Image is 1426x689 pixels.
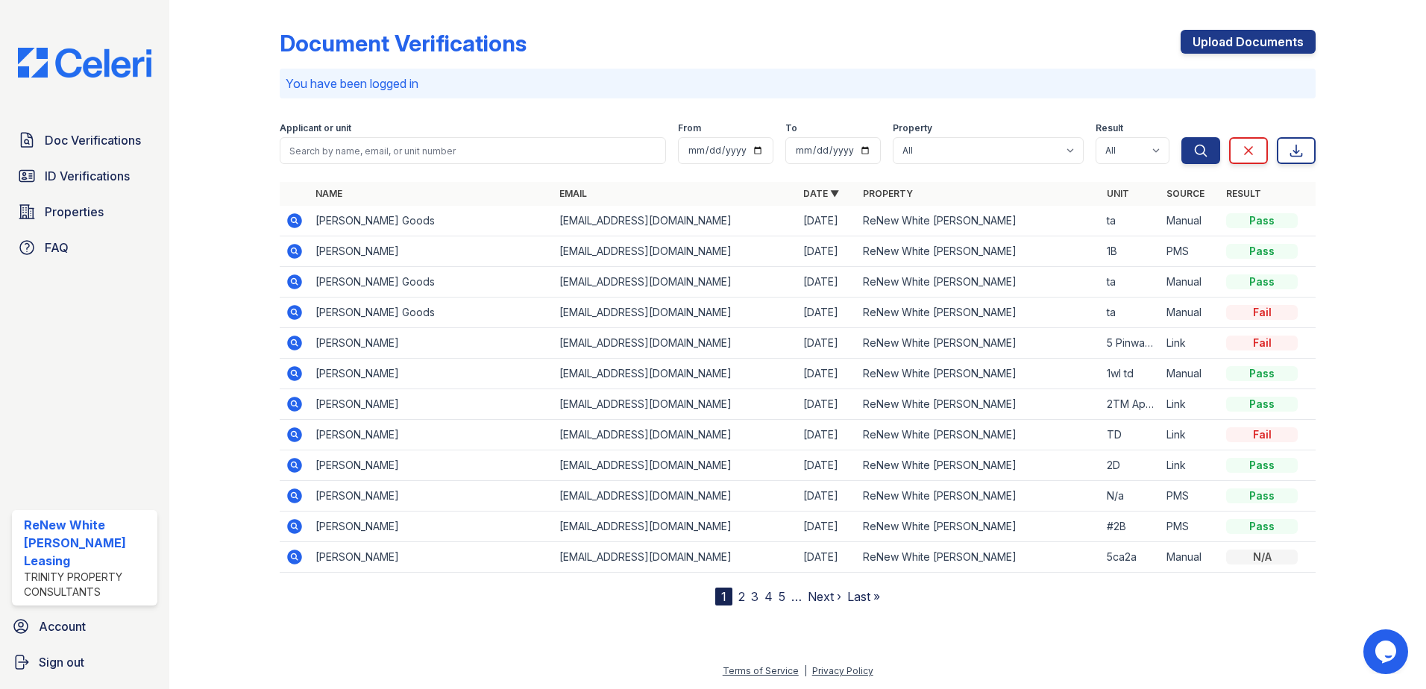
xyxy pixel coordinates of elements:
td: ta [1101,267,1160,298]
img: CE_Logo_Blue-a8612792a0a2168367f1c8372b55b34899dd931a85d93a1a3d3e32e68fde9ad4.png [6,48,163,78]
td: ReNew White [PERSON_NAME] [857,450,1101,481]
td: [EMAIL_ADDRESS][DOMAIN_NAME] [553,206,797,236]
td: [EMAIL_ADDRESS][DOMAIN_NAME] [553,542,797,573]
td: N/a [1101,481,1160,512]
td: ReNew White [PERSON_NAME] [857,267,1101,298]
td: [PERSON_NAME] [310,328,553,359]
td: [PERSON_NAME] [310,450,553,481]
span: Doc Verifications [45,131,141,149]
td: 2D [1101,450,1160,481]
div: Pass [1226,519,1298,534]
div: Pass [1226,274,1298,289]
td: [EMAIL_ADDRESS][DOMAIN_NAME] [553,481,797,512]
a: Name [315,188,342,199]
td: [EMAIL_ADDRESS][DOMAIN_NAME] [553,359,797,389]
td: Link [1160,389,1220,420]
a: Sign out [6,647,163,677]
td: #2B [1101,512,1160,542]
a: Date ▼ [803,188,839,199]
a: Upload Documents [1181,30,1316,54]
td: [DATE] [797,481,857,512]
td: [EMAIL_ADDRESS][DOMAIN_NAME] [553,298,797,328]
td: ReNew White [PERSON_NAME] [857,359,1101,389]
td: [DATE] [797,512,857,542]
label: From [678,122,701,134]
label: To [785,122,797,134]
div: Pass [1226,244,1298,259]
td: 5 Pinwall Pl Apt TB [1101,328,1160,359]
label: Applicant or unit [280,122,351,134]
a: Terms of Service [723,665,799,676]
a: Last » [847,589,880,604]
input: Search by name, email, or unit number [280,137,666,164]
td: [EMAIL_ADDRESS][DOMAIN_NAME] [553,389,797,420]
div: Pass [1226,458,1298,473]
td: ReNew White [PERSON_NAME] [857,420,1101,450]
td: [EMAIL_ADDRESS][DOMAIN_NAME] [553,267,797,298]
td: [PERSON_NAME] [310,236,553,267]
div: Pass [1226,397,1298,412]
td: ReNew White [PERSON_NAME] [857,298,1101,328]
td: Link [1160,450,1220,481]
div: 1 [715,588,732,605]
div: Document Verifications [280,30,527,57]
td: [DATE] [797,359,857,389]
td: ReNew White [PERSON_NAME] [857,542,1101,573]
td: [DATE] [797,420,857,450]
div: N/A [1226,550,1298,564]
span: Account [39,617,86,635]
a: Email [559,188,587,199]
td: [PERSON_NAME] [310,542,553,573]
td: PMS [1160,236,1220,267]
td: ta [1101,206,1160,236]
td: [DATE] [797,328,857,359]
a: 3 [751,589,758,604]
td: [DATE] [797,206,857,236]
a: Account [6,611,163,641]
div: ReNew White [PERSON_NAME] Leasing [24,516,151,570]
td: [DATE] [797,450,857,481]
a: Result [1226,188,1261,199]
td: [EMAIL_ADDRESS][DOMAIN_NAME] [553,328,797,359]
a: Source [1166,188,1204,199]
a: 2 [738,589,745,604]
td: ReNew White [PERSON_NAME] [857,236,1101,267]
td: 1B [1101,236,1160,267]
div: Fail [1226,427,1298,442]
td: [PERSON_NAME] [310,512,553,542]
div: Pass [1226,488,1298,503]
span: Sign out [39,653,84,671]
span: Properties [45,203,104,221]
a: Property [863,188,913,199]
span: FAQ [45,239,69,257]
a: 5 [779,589,785,604]
div: Fail [1226,305,1298,320]
td: 2TM Apt 2D, Floorplan [GEOGRAPHIC_DATA] [1101,389,1160,420]
td: Manual [1160,359,1220,389]
td: ta [1101,298,1160,328]
td: [PERSON_NAME] Goods [310,267,553,298]
td: [PERSON_NAME] [310,481,553,512]
td: [DATE] [797,389,857,420]
label: Result [1096,122,1123,134]
div: Trinity Property Consultants [24,570,151,600]
span: … [791,588,802,605]
td: Link [1160,328,1220,359]
a: ID Verifications [12,161,157,191]
iframe: chat widget [1363,629,1411,674]
div: Pass [1226,213,1298,228]
a: Unit [1107,188,1129,199]
td: 1wl td [1101,359,1160,389]
td: PMS [1160,481,1220,512]
td: [EMAIL_ADDRESS][DOMAIN_NAME] [553,236,797,267]
td: [EMAIL_ADDRESS][DOMAIN_NAME] [553,512,797,542]
td: [DATE] [797,542,857,573]
td: Link [1160,420,1220,450]
td: [PERSON_NAME] Goods [310,206,553,236]
a: Privacy Policy [812,665,873,676]
td: Manual [1160,206,1220,236]
td: ReNew White [PERSON_NAME] [857,328,1101,359]
td: [EMAIL_ADDRESS][DOMAIN_NAME] [553,450,797,481]
a: FAQ [12,233,157,262]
